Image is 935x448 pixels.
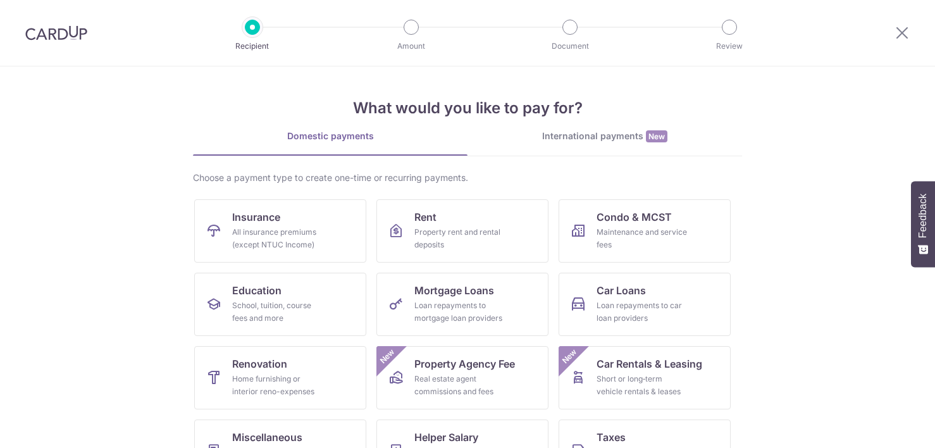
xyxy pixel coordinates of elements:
[364,40,458,53] p: Amount
[194,273,366,336] a: EducationSchool, tuition, course fees and more
[377,346,398,367] span: New
[559,273,731,336] a: Car LoansLoan repayments to car loan providers
[597,283,646,298] span: Car Loans
[597,226,688,251] div: Maintenance and service fees
[523,40,617,53] p: Document
[193,97,742,120] h4: What would you like to pay for?
[206,40,299,53] p: Recipient
[597,356,702,371] span: Car Rentals & Leasing
[376,199,548,263] a: RentProperty rent and rental deposits
[597,299,688,325] div: Loan repayments to car loan providers
[414,373,505,398] div: Real estate agent commissions and fees
[646,130,667,142] span: New
[232,226,323,251] div: All insurance premiums (except NTUC Income)
[559,346,731,409] a: Car Rentals & LeasingShort or long‑term vehicle rentals & leasesNew
[414,299,505,325] div: Loan repayments to mortgage loan providers
[194,199,366,263] a: InsuranceAll insurance premiums (except NTUC Income)
[376,273,548,336] a: Mortgage LoansLoan repayments to mortgage loan providers
[232,299,323,325] div: School, tuition, course fees and more
[597,373,688,398] div: Short or long‑term vehicle rentals & leases
[194,346,366,409] a: RenovationHome furnishing or interior reno-expenses
[414,209,437,225] span: Rent
[193,171,742,184] div: Choose a payment type to create one-time or recurring payments.
[414,430,478,445] span: Helper Salary
[917,194,929,238] span: Feedback
[232,209,280,225] span: Insurance
[25,25,87,40] img: CardUp
[597,430,626,445] span: Taxes
[232,373,323,398] div: Home furnishing or interior reno-expenses
[193,130,467,142] div: Domestic payments
[854,410,922,442] iframe: Opens a widget where you can find more information
[467,130,742,143] div: International payments
[559,199,731,263] a: Condo & MCSTMaintenance and service fees
[597,209,672,225] span: Condo & MCST
[683,40,776,53] p: Review
[414,356,515,371] span: Property Agency Fee
[232,283,282,298] span: Education
[414,226,505,251] div: Property rent and rental deposits
[414,283,494,298] span: Mortgage Loans
[232,356,287,371] span: Renovation
[559,346,580,367] span: New
[911,181,935,267] button: Feedback - Show survey
[376,346,548,409] a: Property Agency FeeReal estate agent commissions and feesNew
[232,430,302,445] span: Miscellaneous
